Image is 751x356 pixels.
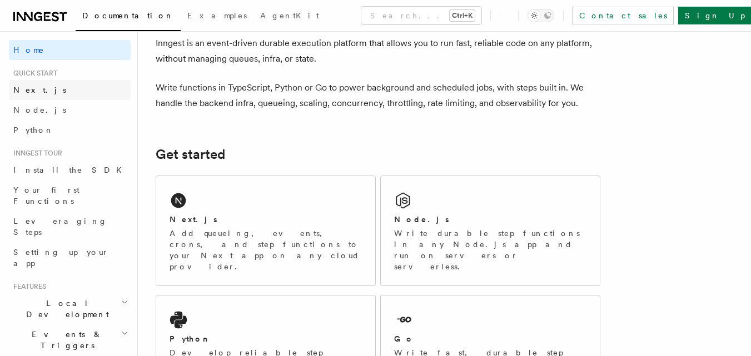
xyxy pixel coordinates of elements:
a: Next.js [9,80,131,100]
h2: Python [170,333,211,344]
a: Next.jsAdd queueing, events, crons, and step functions to your Next app on any cloud provider. [156,176,376,286]
a: Leveraging Steps [9,211,131,242]
p: Write durable step functions in any Node.js app and run on servers or serverless. [394,228,586,272]
a: Setting up your app [9,242,131,273]
a: Documentation [76,3,181,31]
button: Events & Triggers [9,324,131,355]
kbd: Ctrl+K [450,10,475,21]
span: Home [13,44,44,56]
h2: Node.js [394,214,449,225]
a: Get started [156,147,225,162]
span: Quick start [9,69,57,78]
span: AgentKit [260,11,319,20]
a: Install the SDK [9,160,131,180]
span: Examples [187,11,247,20]
span: Inngest tour [9,149,62,158]
a: Python [9,120,131,140]
span: Install the SDK [13,166,128,174]
a: Examples [181,3,253,30]
span: Setting up your app [13,248,109,268]
span: Python [13,126,54,134]
span: Your first Functions [13,185,79,205]
h2: Go [394,333,414,344]
a: Your first Functions [9,180,131,211]
p: Write functions in TypeScript, Python or Go to power background and scheduled jobs, with steps bu... [156,80,600,111]
h2: Next.js [170,214,217,225]
button: Toggle dark mode [528,9,554,22]
span: Leveraging Steps [13,217,107,237]
span: Node.js [13,106,66,114]
a: AgentKit [253,3,326,30]
span: Events & Triggers [9,329,121,351]
a: Node.jsWrite durable step functions in any Node.js app and run on servers or serverless. [380,176,600,286]
button: Search...Ctrl+K [361,7,481,24]
span: Next.js [13,86,66,94]
span: Local Development [9,298,121,320]
p: Inngest is an event-driven durable execution platform that allows you to run fast, reliable code ... [156,36,600,67]
span: Documentation [82,11,174,20]
span: Features [9,282,46,291]
p: Add queueing, events, crons, and step functions to your Next app on any cloud provider. [170,228,362,272]
a: Node.js [9,100,131,120]
button: Local Development [9,293,131,324]
a: Contact sales [572,7,674,24]
a: Home [9,40,131,60]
